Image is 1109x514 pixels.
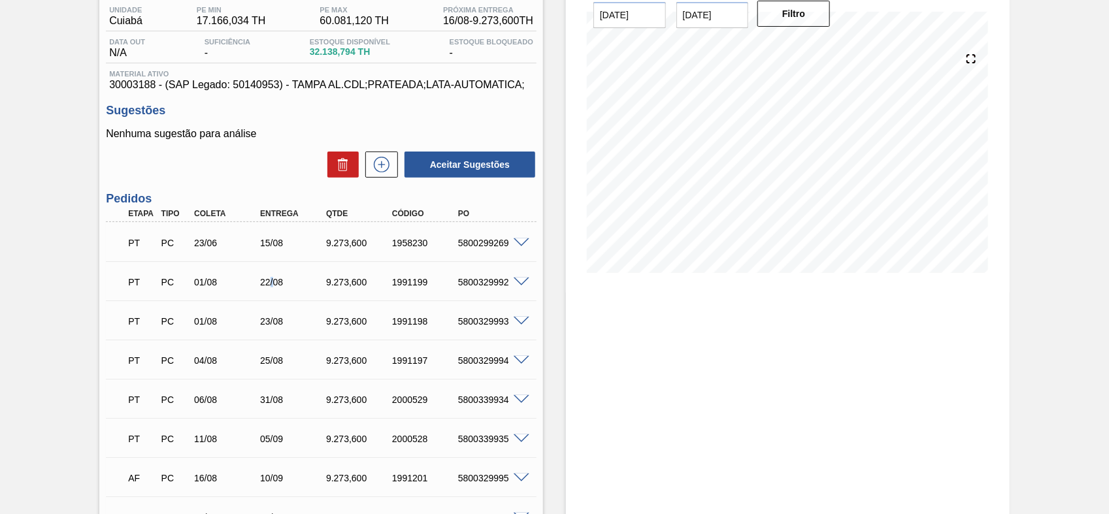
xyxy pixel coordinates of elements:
[446,38,537,59] div: -
[158,316,191,327] div: Pedido de Compra
[106,104,537,118] h3: Sugestões
[389,355,462,366] div: 1991197
[128,434,155,444] p: PT
[323,394,396,405] div: 9.273,600
[106,38,148,59] div: N/A
[443,6,533,14] span: Próxima Entrega
[757,1,830,27] button: Filtro
[389,394,462,405] div: 2000529
[191,394,264,405] div: 06/08/2025
[158,434,191,444] div: Pedido de Compra
[128,238,155,248] p: PT
[455,209,528,218] div: PO
[321,152,359,178] div: Excluir Sugestões
[389,209,462,218] div: Código
[257,394,330,405] div: 31/08/2025
[443,15,533,27] span: 16/08 - 9.273,600 TH
[128,473,155,483] p: AF
[455,434,528,444] div: 5800339935
[389,473,462,483] div: 1991201
[323,238,396,248] div: 9.273,600
[125,464,158,492] div: Aguardando Faturamento
[128,316,155,327] p: PT
[125,346,158,375] div: Pedido em Trânsito
[158,473,191,483] div: Pedido de Compra
[125,229,158,257] div: Pedido em Trânsito
[257,277,330,287] div: 22/08/2025
[450,38,533,46] span: Estoque Bloqueado
[257,238,330,248] div: 15/08/2025
[257,316,330,327] div: 23/08/2025
[191,277,264,287] div: 01/08/2025
[389,238,462,248] div: 1958230
[125,385,158,414] div: Pedido em Trânsito
[323,434,396,444] div: 9.273,600
[109,38,145,46] span: Data out
[191,434,264,444] div: 11/08/2025
[128,394,155,405] p: PT
[455,238,528,248] div: 5800299269
[197,15,266,27] span: 17.166,034 TH
[125,307,158,336] div: Pedido em Trânsito
[191,209,264,218] div: Coleta
[323,473,396,483] div: 9.273,600
[158,394,191,405] div: Pedido de Compra
[191,355,264,366] div: 04/08/2025
[109,70,533,78] span: Material ativo
[389,277,462,287] div: 1991199
[158,277,191,287] div: Pedido de Compra
[455,355,528,366] div: 5800329994
[323,209,396,218] div: Qtde
[455,277,528,287] div: 5800329992
[109,15,142,27] span: Cuiabá
[125,268,158,297] div: Pedido em Trânsito
[405,152,535,178] button: Aceitar Sugestões
[191,316,264,327] div: 01/08/2025
[158,355,191,366] div: Pedido de Compra
[205,38,250,46] span: Suficiência
[455,394,528,405] div: 5800339934
[201,38,254,59] div: -
[320,15,389,27] span: 60.081,120 TH
[389,434,462,444] div: 2000528
[257,434,330,444] div: 05/09/2025
[191,238,264,248] div: 23/06/2025
[158,209,191,218] div: Tipo
[398,150,537,179] div: Aceitar Sugestões
[359,152,398,178] div: Nova sugestão
[106,192,537,206] h3: Pedidos
[593,2,666,28] input: dd/mm/yyyy
[455,316,528,327] div: 5800329993
[109,6,142,14] span: Unidade
[676,2,749,28] input: dd/mm/yyyy
[257,209,330,218] div: Entrega
[323,277,396,287] div: 9.273,600
[257,355,330,366] div: 25/08/2025
[257,473,330,483] div: 10/09/2025
[310,38,390,46] span: Estoque Disponível
[106,128,537,140] p: Nenhuma sugestão para análise
[109,79,533,91] span: 30003188 - (SAP Legado: 50140953) - TAMPA AL.CDL;PRATEADA;LATA-AUTOMATICA;
[125,209,158,218] div: Etapa
[323,316,396,327] div: 9.273,600
[389,316,462,327] div: 1991198
[197,6,266,14] span: PE MIN
[158,238,191,248] div: Pedido de Compra
[128,355,155,366] p: PT
[310,47,390,57] span: 32.138,794 TH
[320,6,389,14] span: PE MAX
[455,473,528,483] div: 5800329995
[128,277,155,287] p: PT
[323,355,396,366] div: 9.273,600
[125,425,158,453] div: Pedido em Trânsito
[191,473,264,483] div: 16/08/2025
